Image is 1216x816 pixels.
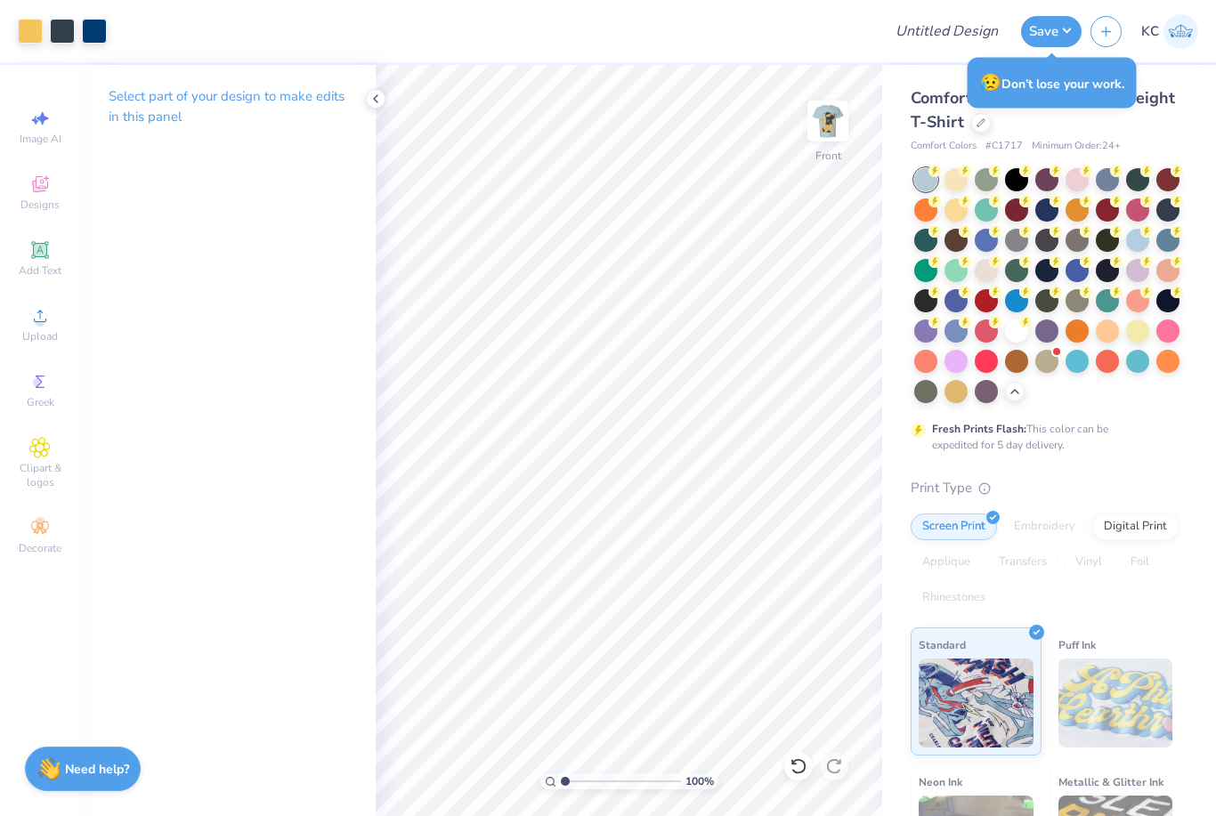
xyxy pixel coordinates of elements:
[27,395,54,409] span: Greek
[911,549,982,576] div: Applique
[911,513,997,540] div: Screen Print
[19,263,61,278] span: Add Text
[911,139,977,154] span: Comfort Colors
[1119,549,1161,576] div: Foil
[1021,16,1082,47] button: Save
[968,58,1137,109] div: Don’t lose your work.
[919,635,966,654] span: Standard
[1092,513,1179,540] div: Digital Print
[1141,14,1198,49] a: KC
[20,132,61,146] span: Image AI
[1058,658,1173,747] img: Puff Ink
[9,461,71,489] span: Clipart & logos
[932,421,1151,453] div: This color can be expedited for 5 day delivery.
[987,549,1058,576] div: Transfers
[1163,14,1198,49] img: Kaila Casco
[19,541,61,555] span: Decorate
[919,658,1034,747] img: Standard
[1002,513,1087,540] div: Embroidery
[815,148,841,164] div: Front
[65,761,129,778] strong: Need help?
[932,422,1026,436] strong: Fresh Prints Flash:
[1058,772,1163,791] span: Metallic & Glitter Ink
[919,772,962,791] span: Neon Ink
[1032,139,1121,154] span: Minimum Order: 24 +
[980,71,1001,94] span: 😥
[810,103,846,139] img: Front
[1141,21,1159,42] span: KC
[685,773,714,789] span: 100 %
[911,87,1175,133] span: Comfort Colors Adult Heavyweight T-Shirt
[911,478,1180,498] div: Print Type
[985,139,1023,154] span: # C1717
[22,329,58,343] span: Upload
[1064,549,1114,576] div: Vinyl
[881,13,1012,49] input: Untitled Design
[911,585,997,611] div: Rhinestones
[1058,635,1096,654] span: Puff Ink
[20,198,60,212] span: Designs
[109,86,347,127] p: Select part of your design to make edits in this panel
